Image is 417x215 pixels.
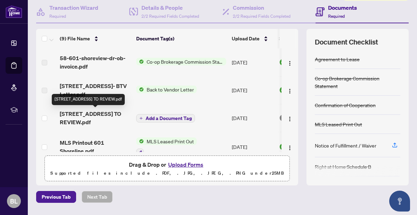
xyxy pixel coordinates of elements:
[136,114,195,122] button: Add a Document Tag
[166,160,205,169] button: Upload Forms
[129,160,205,169] span: Drag & Drop or
[6,5,22,18] img: logo
[279,114,287,122] img: Document Status
[144,58,226,65] span: Co-op Brokerage Commission Statement
[229,76,276,104] td: [DATE]
[315,120,362,128] div: MLS Leased Print Out
[279,58,287,66] img: Document Status
[136,114,195,123] button: Add a Document Tag
[49,169,285,177] p: Supported files include .PDF, .JPG, .JPEG, .PNG under 25 MB
[49,3,98,12] h4: Transaction Wizard
[42,191,71,202] span: Previous Tab
[233,14,291,19] span: 2/2 Required Fields Completed
[284,85,295,96] button: Logo
[49,14,66,19] span: Required
[315,55,360,63] div: Agreement to Lease
[229,29,276,48] th: Upload Date
[52,94,125,105] div: [STREET_ADDRESS] TO REVIEW.pdf
[136,58,144,65] img: Status Icon
[315,142,376,149] div: Notice of Fulfillment / Waiver
[287,116,293,122] img: Logo
[315,101,376,109] div: Confirmation of Cooperation
[141,14,199,19] span: 2/2 Required Fields Completed
[136,86,144,93] img: Status Icon
[276,29,335,48] th: Status
[45,156,289,182] span: Drag & Drop orUpload FormsSupported files include .PDF, .JPG, .JPEG, .PNG under25MB
[287,61,293,66] img: Logo
[315,74,400,90] div: Co-op Brokerage Commission Statement
[146,116,192,121] span: Add a Document Tag
[229,104,276,132] td: [DATE]
[328,14,345,19] span: Required
[233,3,291,12] h4: Commission
[139,117,143,120] span: plus
[287,145,293,151] img: Logo
[315,37,378,47] span: Document Checklist
[136,86,197,93] button: Status IconBack to Vendor Letter
[60,110,131,126] span: [STREET_ADDRESS] TO REVIEW.pdf
[136,137,197,156] button: Status IconMLS Leased Print Out
[328,3,357,12] h4: Documents
[10,196,18,206] span: BL
[287,88,293,94] img: Logo
[284,141,295,152] button: Logo
[144,86,197,93] span: Back to Vendor Letter
[229,132,276,162] td: [DATE]
[229,48,276,76] td: [DATE]
[284,112,295,124] button: Logo
[389,191,410,212] button: Open asap
[141,3,199,12] h4: Details & People
[82,191,113,203] button: Next Tab
[133,29,229,48] th: Document Tag(s)
[57,29,133,48] th: (9) File Name
[60,138,131,155] span: MLS Printout 601 Shoreline.pdf
[36,191,76,203] button: Previous Tab
[279,143,287,151] img: Document Status
[315,163,371,170] div: Right at Home Schedule B
[279,86,287,94] img: Document Status
[60,35,90,42] span: (9) File Name
[144,137,197,145] span: MLS Leased Print Out
[136,137,144,145] img: Status Icon
[136,58,226,65] button: Status IconCo-op Brokerage Commission Statement
[60,54,131,71] span: 58-601-shoreview-dr-ob-invoice.pdf
[60,82,131,98] span: [STREET_ADDRESS]- BTV Letter.pdf
[284,57,295,68] button: Logo
[232,35,260,42] span: Upload Date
